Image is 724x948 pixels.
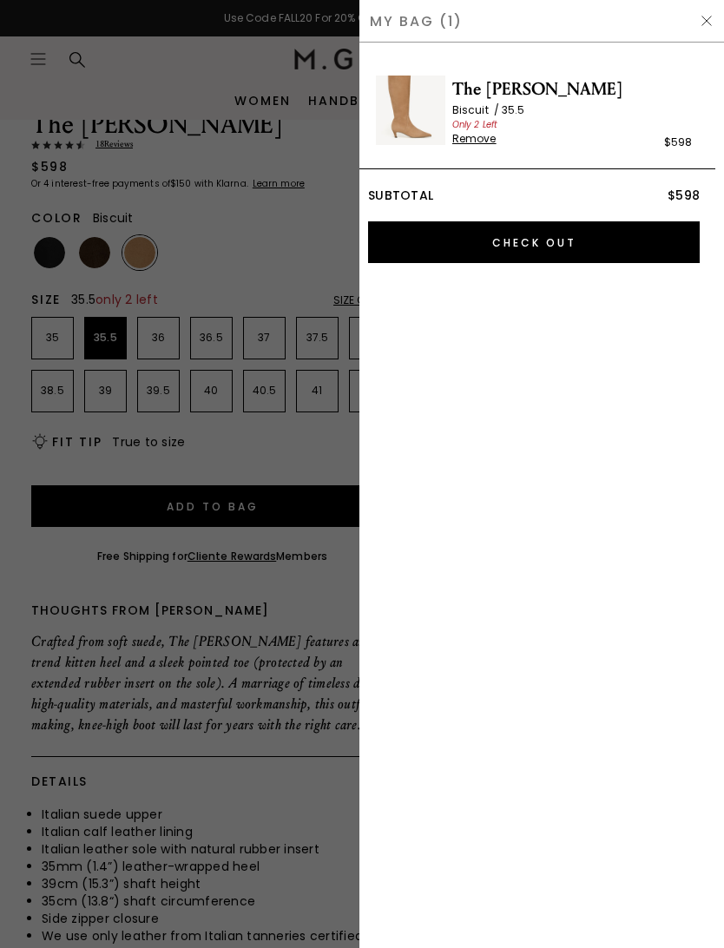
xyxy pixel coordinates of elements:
span: The [PERSON_NAME] [452,76,692,103]
div: $598 [664,134,692,151]
span: $598 [668,187,700,204]
img: Hide Drawer [700,14,714,28]
span: Biscuit [452,102,502,117]
span: 35.5 [502,102,524,117]
img: The Tina [376,76,445,145]
span: Subtotal [368,187,433,204]
input: Check Out [368,221,700,263]
span: Remove [452,132,497,146]
span: Only 2 Left [452,118,497,131]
